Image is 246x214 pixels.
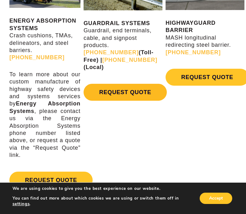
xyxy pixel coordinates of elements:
[13,195,191,207] p: You can find out more about which cookies we are using or switch them off in .
[102,57,157,63] a: [PHONE_NUMBER]
[13,186,191,191] p: We are using cookies to give you the best experience on our website.
[84,20,162,71] p: Guardrail, end terminals, cable, and signpost products.
[166,19,244,56] p: MASH longitudinal redirecting steel barrier.
[84,49,139,56] a: [PHONE_NUMBER]
[9,100,80,114] strong: Energy Absorption Systems
[84,84,167,101] a: REQUEST QUOTE
[9,18,76,31] strong: ENERGY ABSORPTION SYSTEMS
[9,17,80,61] p: Crash cushions, TMAs, delineators, and steel barriers.
[200,193,232,204] button: Accept
[9,54,64,61] a: [PHONE_NUMBER]
[166,20,216,33] strong: HIGHWAYGUARD BARRIER
[166,49,221,56] a: [PHONE_NUMBER]
[84,49,157,70] strong: (Toll-Free) | (Local)
[13,201,29,207] button: settings
[84,20,150,26] strong: GUARDRAIL SYSTEMS
[9,71,80,159] p: To learn more about our custom manufacture of highway safety devices and systems services by , pl...
[9,172,93,189] a: REQUEST QUOTE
